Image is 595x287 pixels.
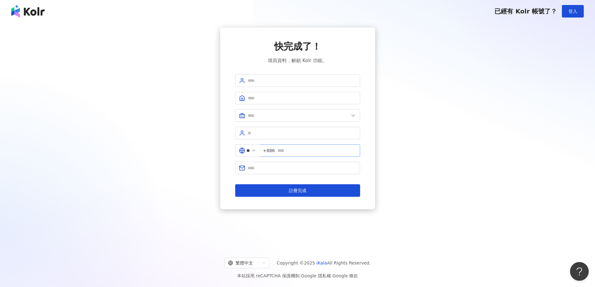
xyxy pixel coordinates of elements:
[228,258,260,268] div: 繁體中文
[332,273,358,278] a: Google 條款
[263,147,275,154] span: +886
[289,188,306,193] span: 註冊完成
[274,40,321,53] span: 快完成了！
[562,5,584,17] button: 登入
[268,57,327,64] span: 填寫資料，解鎖 Kolr 功能。
[301,273,331,278] a: Google 隱私權
[237,272,358,280] span: 本站採用 reCAPTCHA 保護機制
[568,9,577,14] span: 登入
[277,259,371,267] span: Copyright © 2025 All Rights Reserved.
[331,273,333,278] span: |
[300,273,301,278] span: |
[316,260,327,265] a: iKala
[11,5,45,17] img: logo
[570,262,589,281] iframe: Help Scout Beacon - Open
[494,7,557,15] span: 已經有 Kolr 帳號了？
[235,184,360,197] button: 註冊完成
